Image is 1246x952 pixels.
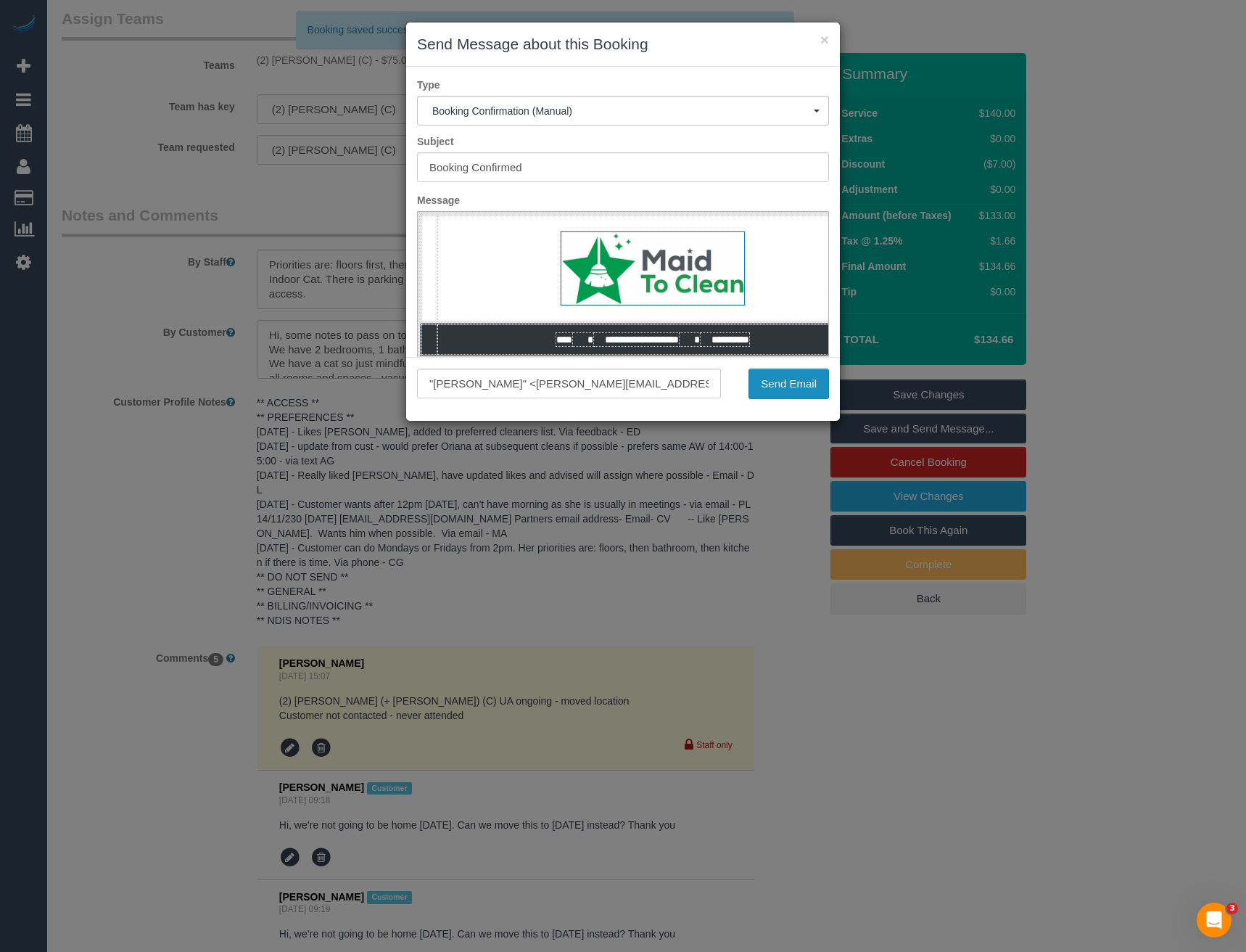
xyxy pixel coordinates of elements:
iframe: Intercom live chat [1197,903,1231,937]
span: 3 [1226,903,1238,914]
label: Subject [406,134,840,149]
span: Booking Confirmation (Manual) [432,105,814,117]
label: Message [406,193,840,208]
label: Type [406,78,840,92]
button: Send Email [748,369,829,399]
iframe: Rich Text Editor, editor1 [418,212,828,438]
button: × [820,32,829,47]
button: Booking Confirmation (Manual) [417,96,829,126]
h3: Send Message about this Booking [417,33,829,55]
input: Subject [417,152,829,182]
